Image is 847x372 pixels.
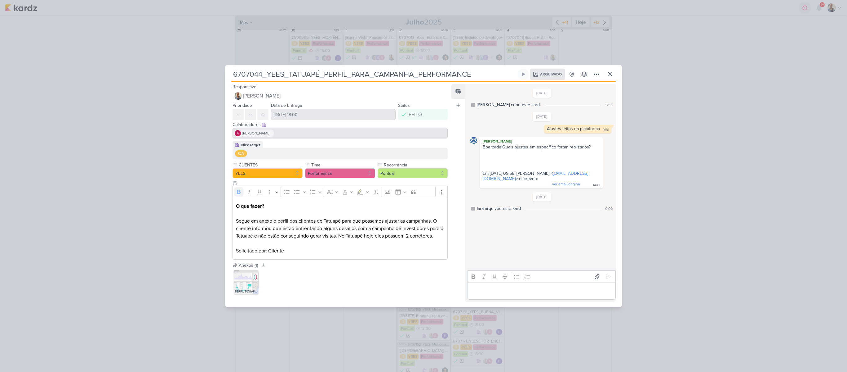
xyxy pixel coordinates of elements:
[409,111,422,118] div: FEITO
[383,162,448,168] label: Recorrência
[236,203,264,209] strong: O que fazer?
[233,168,303,178] button: YEES
[311,162,375,168] label: Time
[477,205,521,212] div: Iara arquivou este kard
[242,130,270,136] span: [PERSON_NAME]
[605,206,613,211] div: 0:00
[605,102,613,108] div: 17:13
[398,103,410,108] label: Status
[481,138,601,144] div: [PERSON_NAME]
[233,90,448,102] button: [PERSON_NAME]
[233,84,257,89] label: Responsável
[239,262,258,269] div: Anexos (1)
[231,69,517,80] input: Kard Sem Título
[468,270,616,283] div: Editor toolbar
[378,168,448,178] button: Pontual
[547,126,600,131] div: Ajustes feitos na plataforma
[552,182,581,186] span: ver email original
[234,288,259,295] div: PERFIL TATUAPÉ.png
[468,283,616,300] div: Editor editing area: main
[233,121,448,128] div: Colaboradores
[238,150,244,157] div: QA
[234,270,259,295] img: xWsYDFNntrsefANEZg7FbvGWfesMm0lueeUcAF3R.png
[305,168,375,178] button: Performance
[477,102,540,108] div: [PERSON_NAME] criou este kard
[271,109,396,120] input: Select a date
[593,183,600,188] div: 14:47
[603,128,609,133] div: 9:56
[233,103,252,108] label: Prioridade
[236,202,444,255] p: Segue em anexo o perfil dos clientes de Tatuapé para que possamos ajustar as campanhas. O cliente...
[521,72,526,77] div: Ligar relógio
[483,144,591,187] span: Boa tarde!Quais ajustes em específico foram realizados? Em [DATE] 09:56, [PERSON_NAME] < > escreveu:
[470,137,477,144] img: Caroline Traven De Andrade
[235,130,241,136] img: Alessandra Gomes
[398,109,448,120] button: FEITO
[243,92,281,100] span: [PERSON_NAME]
[233,198,448,260] div: Editor editing area: main
[241,142,260,148] div: Click Target
[530,69,565,80] div: Arquivado
[233,186,448,198] div: Editor toolbar
[483,171,588,181] a: [EMAIL_ADDRESS][DOMAIN_NAME]
[238,162,303,168] label: CLIENTES
[271,103,302,108] label: Data de Entrega
[540,72,562,76] span: Arquivado
[234,92,242,100] img: Iara Santos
